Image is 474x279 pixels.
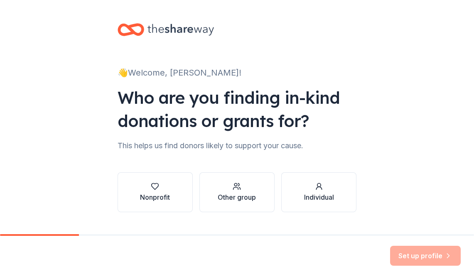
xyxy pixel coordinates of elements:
[281,172,356,212] button: Individual
[199,172,275,212] button: Other group
[140,192,170,202] div: Nonprofit
[304,192,334,202] div: Individual
[118,172,193,212] button: Nonprofit
[218,192,256,202] div: Other group
[118,139,357,152] div: This helps us find donors likely to support your cause.
[118,66,357,79] div: 👋 Welcome, [PERSON_NAME]!
[118,86,357,132] div: Who are you finding in-kind donations or grants for?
